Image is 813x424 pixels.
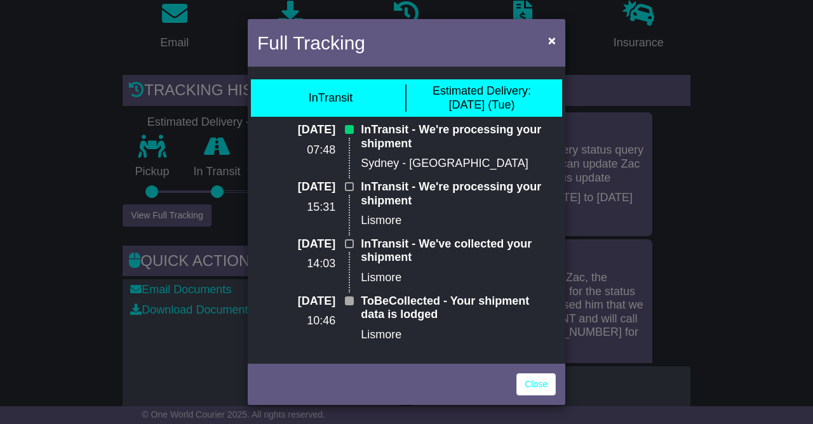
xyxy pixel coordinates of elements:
[257,143,335,157] p: 07:48
[361,328,556,342] p: Lismore
[516,373,556,395] a: Close
[361,214,556,228] p: Lismore
[433,84,531,112] div: [DATE] (Tue)
[257,201,335,215] p: 15:31
[361,271,556,285] p: Lismore
[361,157,556,171] p: Sydney - [GEOGRAPHIC_DATA]
[433,84,531,97] span: Estimated Delivery:
[542,27,562,53] button: Close
[257,314,335,328] p: 10:46
[257,29,365,57] h4: Full Tracking
[257,295,335,308] p: [DATE]
[361,295,556,322] p: ToBeCollected - Your shipment data is lodged
[548,33,556,48] span: ×
[257,237,335,251] p: [DATE]
[361,123,556,150] p: InTransit - We're processing your shipment
[309,91,353,105] div: InTransit
[361,237,556,265] p: InTransit - We've collected your shipment
[361,180,556,208] p: InTransit - We're processing your shipment
[257,123,335,137] p: [DATE]
[257,257,335,271] p: 14:03
[257,180,335,194] p: [DATE]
